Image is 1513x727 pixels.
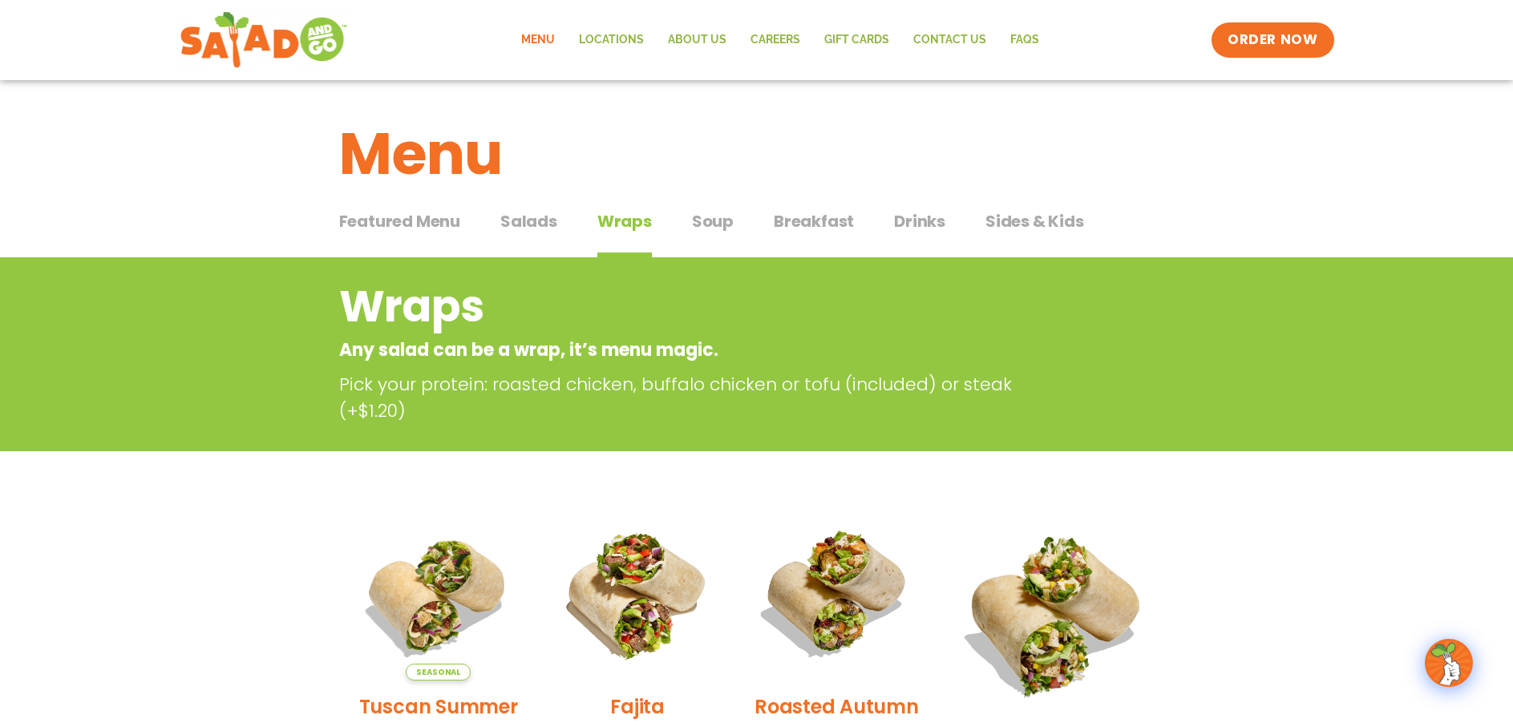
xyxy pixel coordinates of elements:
span: Drinks [894,209,945,233]
p: Any salad can be a wrap, it’s menu magic. [339,337,1046,363]
h1: Menu [339,111,1175,197]
nav: Menu [509,22,1051,59]
span: Featured Menu [339,209,460,233]
span: Soup [692,209,734,233]
a: Menu [509,22,567,59]
a: Contact Us [901,22,998,59]
img: Product photo for Tuscan Summer Wrap [351,506,526,681]
h2: Fajita [610,693,665,721]
a: About Us [656,22,738,59]
a: FAQs [998,22,1051,59]
h2: Roasted Autumn [754,693,919,721]
img: Product photo for BBQ Ranch Wrap [949,506,1163,720]
img: Product photo for Fajita Wrap [550,506,725,681]
span: Wraps [597,209,652,233]
img: wpChatIcon [1426,640,1471,685]
span: ORDER NOW [1228,30,1317,50]
h2: Wraps [339,274,1046,339]
span: Breakfast [774,209,854,233]
img: new-SAG-logo-768×292 [180,8,349,72]
a: Locations [567,22,656,59]
img: Product photo for Roasted Autumn Wrap [749,506,924,681]
span: Seasonal [406,664,471,681]
p: Pick your protein: roasted chicken, buffalo chicken or tofu (included) or steak (+$1.20) [339,371,1053,424]
span: Sides & Kids [985,209,1084,233]
a: GIFT CARDS [812,22,901,59]
span: Salads [500,209,557,233]
div: Tabbed content [339,204,1175,258]
a: Careers [738,22,812,59]
a: ORDER NOW [1212,22,1333,58]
